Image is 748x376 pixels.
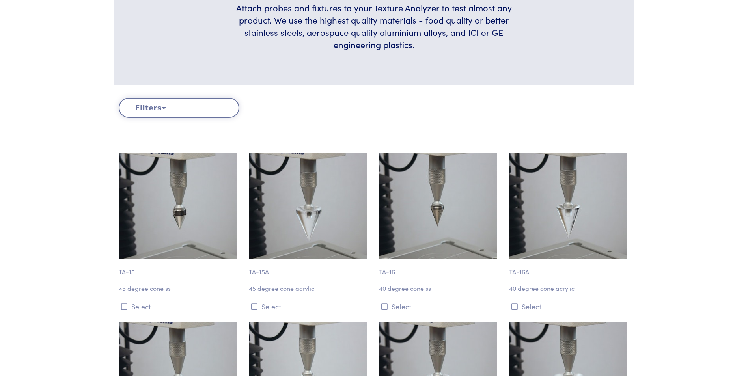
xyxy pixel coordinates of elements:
[509,283,630,294] p: 40 degree cone acrylic
[249,283,369,294] p: 45 degree cone acrylic
[249,300,369,313] button: Select
[119,259,239,277] p: TA-15
[249,259,369,277] p: TA-15A
[379,283,500,294] p: 40 degree cone ss
[249,153,367,259] img: cone_ta-15a_45-degree_2.jpg
[226,2,522,50] h6: Attach probes and fixtures to your Texture Analyzer to test almost any product. We use the highes...
[379,300,500,313] button: Select
[379,259,500,277] p: TA-16
[509,259,630,277] p: TA-16A
[379,153,497,259] img: cone_ta-16_40-degree_2.jpg
[509,153,627,259] img: cone_ta-16a_40-degree_2.jpg
[119,300,239,313] button: Select
[119,98,239,118] button: Filters
[119,153,237,259] img: cone_ta-15_45-degree_2.jpg
[119,283,239,294] p: 45 degree cone ss
[509,300,630,313] button: Select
